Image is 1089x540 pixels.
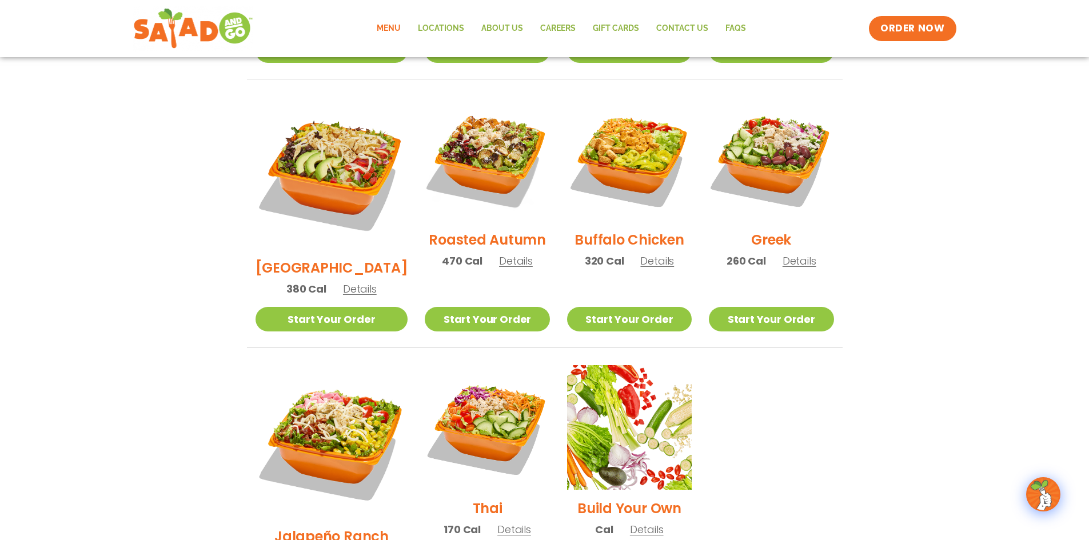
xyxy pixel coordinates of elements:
span: Details [497,522,531,537]
img: Product photo for Thai Salad [425,365,549,490]
h2: Greek [751,230,791,250]
img: Product photo for Jalapeño Ranch Salad [256,365,408,518]
a: Start Your Order [256,307,408,331]
img: Product photo for Buffalo Chicken Salad [567,97,692,221]
img: wpChatIcon [1027,478,1059,510]
span: ORDER NOW [880,22,944,35]
h2: [GEOGRAPHIC_DATA] [256,258,408,278]
img: Product photo for Build Your Own [567,365,692,490]
span: Details [343,282,377,296]
span: 320 Cal [585,253,624,269]
h2: Build Your Own [577,498,681,518]
nav: Menu [368,15,755,42]
span: Details [640,254,674,268]
img: Product photo for Greek Salad [709,97,833,221]
img: Product photo for Roasted Autumn Salad [425,97,549,221]
img: new-SAG-logo-768×292 [133,6,254,51]
span: Details [630,522,664,537]
span: 260 Cal [727,253,766,269]
a: ORDER NOW [869,16,956,41]
span: 170 Cal [444,522,481,537]
span: Cal [595,522,613,537]
a: FAQs [717,15,755,42]
a: Menu [368,15,409,42]
span: 380 Cal [286,281,326,297]
a: About Us [473,15,532,42]
a: Contact Us [648,15,717,42]
a: Start Your Order [567,307,692,331]
a: Locations [409,15,473,42]
img: Product photo for BBQ Ranch Salad [256,97,408,249]
h2: Thai [473,498,502,518]
h2: Buffalo Chicken [575,230,684,250]
a: GIFT CARDS [584,15,648,42]
span: 470 Cal [442,253,482,269]
a: Start Your Order [709,307,833,331]
span: Details [783,254,816,268]
a: Start Your Order [425,307,549,331]
a: Careers [532,15,584,42]
h2: Roasted Autumn [429,230,546,250]
span: Details [499,254,533,268]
